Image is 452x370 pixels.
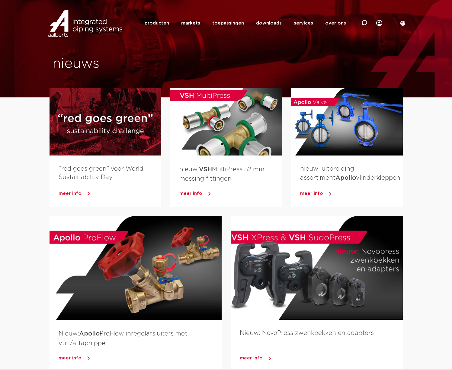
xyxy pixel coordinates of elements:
[59,166,143,180] a: “red goes green” voor World Sustainability Day
[59,354,222,363] a: meer info
[145,11,346,35] nav: Menu
[179,191,202,196] span: meer info
[59,356,82,360] span: meer info
[300,191,323,196] span: meer info
[53,54,223,74] h1: nieuws
[325,11,346,35] a: over ons
[212,11,244,35] a: toepassingen
[240,354,403,363] a: meer info
[300,189,403,198] a: meer info
[300,166,400,181] a: nieuw: uitbreiding assortimentApollovlinderkleppen
[294,11,313,35] a: services
[335,175,356,181] strong: Apollo
[240,330,374,336] a: Nieuw: NovoPress zwenkbekken en adapters
[256,11,282,35] a: downloads
[179,166,264,182] a: nieuw:VSHMultiPress 32 mm messing fittingen
[181,11,200,35] a: markets
[240,356,263,360] span: meer info
[59,191,82,196] span: meer info
[79,331,100,337] strong: Apollo
[199,166,212,172] strong: VSH
[59,331,187,346] a: Nieuw:ApolloProFlow inregelafsluiters met vul-/aftapnippel
[59,189,161,198] a: meer info
[179,189,282,198] a: meer info
[145,11,169,35] a: producten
